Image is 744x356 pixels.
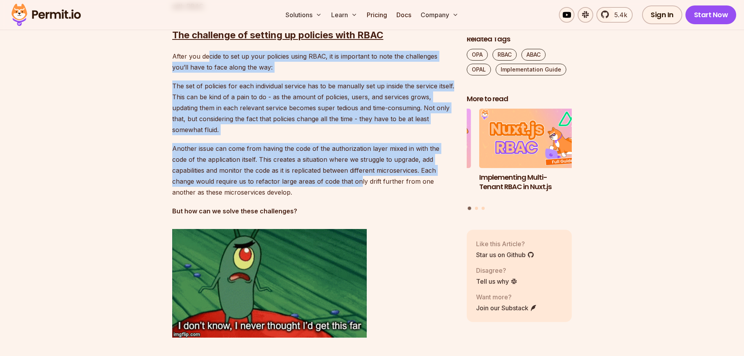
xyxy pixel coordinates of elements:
[492,49,517,61] a: RBAC
[417,7,462,23] button: Company
[172,81,454,135] p: The set of policies for each individual service has to be manually set up inside the service itse...
[476,303,537,312] a: Join our Substack
[479,109,585,202] a: Implementing Multi-Tenant RBAC in Nuxt.jsImplementing Multi-Tenant RBAC in Nuxt.js
[475,206,478,209] button: Go to slide 2
[172,229,367,338] img: spongebob-plankton.gif
[479,109,585,168] img: Implementing Multi-Tenant RBAC in Nuxt.js
[610,10,627,20] span: 5.4k
[479,109,585,202] li: 1 of 3
[467,109,572,211] div: Posts
[282,7,325,23] button: Solutions
[521,49,546,61] a: ABAC
[366,172,471,201] h3: Policy-Based Access Control (PBAC) Isn’t as Great as You Think
[172,207,297,215] strong: But how can we solve these challenges?
[685,5,737,24] a: Start Now
[596,7,633,23] a: 5.4k
[467,49,488,61] a: OPA
[393,7,414,23] a: Docs
[172,29,384,41] u: The challenge of setting up policies with RBAC
[476,276,517,286] a: Tell us why
[366,109,471,202] li: 3 of 3
[467,34,572,44] h2: Related Tags
[467,64,491,75] a: OPAL
[468,206,471,210] button: Go to slide 1
[642,5,682,24] a: Sign In
[476,292,537,301] p: Want more?
[172,51,454,73] p: After you decide to set up your policies using RBAC, it is important to note the challenges you’l...
[476,250,534,259] a: Star us on Github
[364,7,390,23] a: Pricing
[476,265,517,275] p: Disagree?
[328,7,360,23] button: Learn
[172,143,454,198] p: Another issue can come from having the code of the authorization layer mixed in with the code of ...
[467,94,572,104] h2: More to read
[479,172,585,192] h3: Implementing Multi-Tenant RBAC in Nuxt.js
[496,64,566,75] a: Implementation Guide
[8,2,84,28] img: Permit logo
[366,109,471,168] img: Policy-Based Access Control (PBAC) Isn’t as Great as You Think
[482,206,485,209] button: Go to slide 3
[476,239,534,248] p: Like this Article?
